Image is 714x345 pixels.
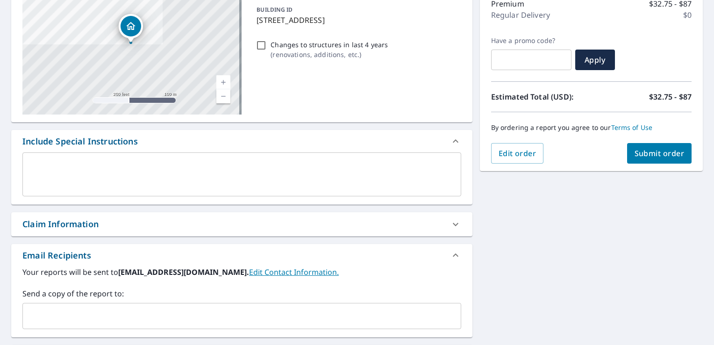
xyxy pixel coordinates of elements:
[611,123,653,132] a: Terms of Use
[635,148,685,158] span: Submit order
[271,40,388,50] p: Changes to structures in last 4 years
[22,249,91,262] div: Email Recipients
[11,130,472,152] div: Include Special Instructions
[491,123,692,132] p: By ordering a report you agree to our
[22,288,461,299] label: Send a copy of the report to:
[491,9,550,21] p: Regular Delivery
[22,266,461,278] label: Your reports will be sent to
[649,91,692,102] p: $32.75 - $87
[257,6,293,14] p: BUILDING ID
[22,218,99,230] div: Claim Information
[491,143,544,164] button: Edit order
[216,89,230,103] a: Current Level 17, Zoom Out
[491,36,571,45] label: Have a promo code?
[499,148,536,158] span: Edit order
[11,212,472,236] div: Claim Information
[257,14,457,26] p: [STREET_ADDRESS]
[627,143,692,164] button: Submit order
[249,267,339,277] a: EditContactInfo
[216,75,230,89] a: Current Level 17, Zoom In
[683,9,692,21] p: $0
[271,50,388,59] p: ( renovations, additions, etc. )
[119,14,143,43] div: Dropped pin, building 1, Residential property, 114 Willowcrest Dr Garland, TX 75040
[118,267,249,277] b: [EMAIL_ADDRESS][DOMAIN_NAME].
[583,55,607,65] span: Apply
[11,244,472,266] div: Email Recipients
[575,50,615,70] button: Apply
[491,91,592,102] p: Estimated Total (USD):
[22,135,138,148] div: Include Special Instructions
